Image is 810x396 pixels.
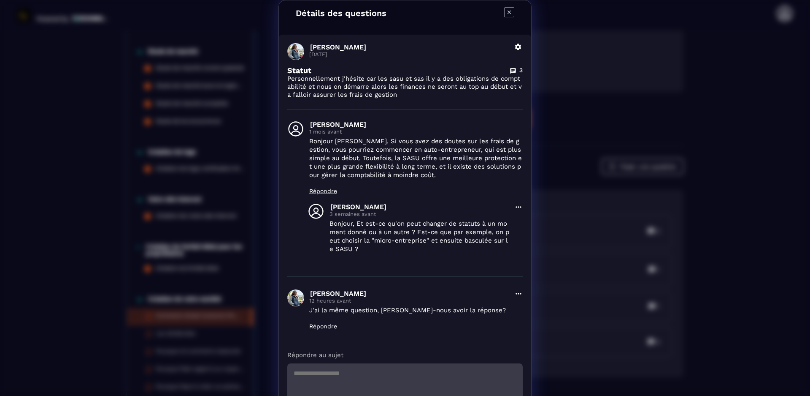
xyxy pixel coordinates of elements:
p: [PERSON_NAME] [310,289,509,298]
p: Bonjour [PERSON_NAME]. Si vous avez des doutes sur les frais de gestion, vous pourriez commencer ... [309,137,523,179]
p: [PERSON_NAME] [330,203,509,211]
p: [PERSON_NAME] [310,43,509,51]
p: 12 heures avant [309,298,509,304]
p: Répondre au sujet [287,351,523,359]
p: Statut [287,66,311,75]
p: 3 [519,66,523,74]
p: 1 mois avant [309,128,523,135]
p: 3 semaines avant [329,211,509,217]
p: Bonjour, Et est-ce qu'on peut changer de statuts à un moment donné ou à un autre ? Est-ce que par... [329,219,509,253]
p: [PERSON_NAME] [310,120,523,128]
p: [DATE] [309,51,509,57]
p: J'ai la même question, [PERSON_NAME]-nous avoir la réponse? [309,306,509,314]
p: Répondre [309,323,509,330]
p: Personnellement j'hésite car les sasu et sas il y a des obligations de comptabilité et nous on dé... [287,75,523,99]
h4: Détails des questions [296,8,386,18]
p: Répondre [309,188,523,194]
